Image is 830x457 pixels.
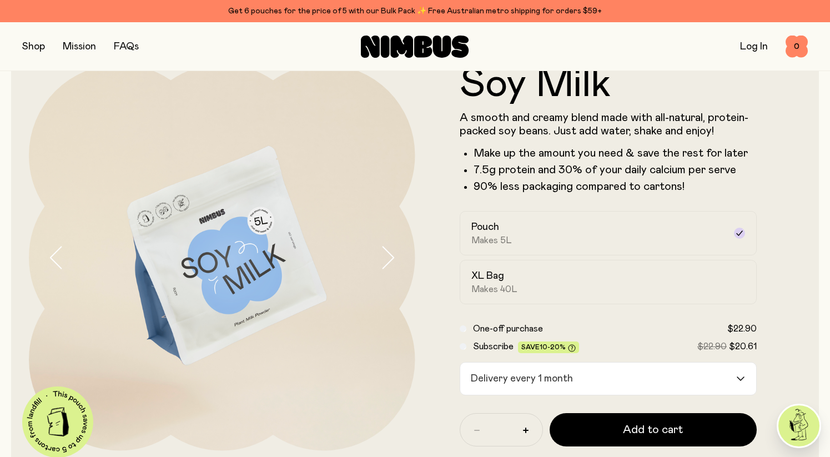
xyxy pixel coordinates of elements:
[697,342,727,351] span: $22.90
[22,4,808,18] div: Get 6 pouches for the price of 5 with our Bulk Pack ✨ Free Australian metro shipping for orders $59+
[786,36,808,58] button: 0
[577,363,736,395] input: Search for option
[474,147,757,160] li: Make up the amount you need & save the rest for later
[474,163,757,177] li: 7.5g protein and 30% of your daily calcium per serve
[471,269,504,283] h2: XL Bag
[473,342,514,351] span: Subscribe
[471,235,512,246] span: Makes 5L
[460,64,757,104] h1: Soy Milk
[729,342,757,351] span: $20.61
[63,42,96,52] a: Mission
[460,111,757,138] p: A smooth and creamy blend made with all-natural, protein-packed soy beans. Just add water, shake ...
[540,344,566,350] span: 10-20%
[471,284,517,295] span: Makes 40L
[471,220,499,234] h2: Pouch
[550,413,757,446] button: Add to cart
[114,42,139,52] a: FAQs
[468,363,576,395] span: Delivery every 1 month
[521,344,576,352] span: Save
[778,405,819,446] img: agent
[460,362,757,395] div: Search for option
[740,42,768,52] a: Log In
[473,324,543,333] span: One-off purchase
[623,422,683,438] span: Add to cart
[727,324,757,333] span: $22.90
[474,180,757,193] p: 90% less packaging compared to cartons!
